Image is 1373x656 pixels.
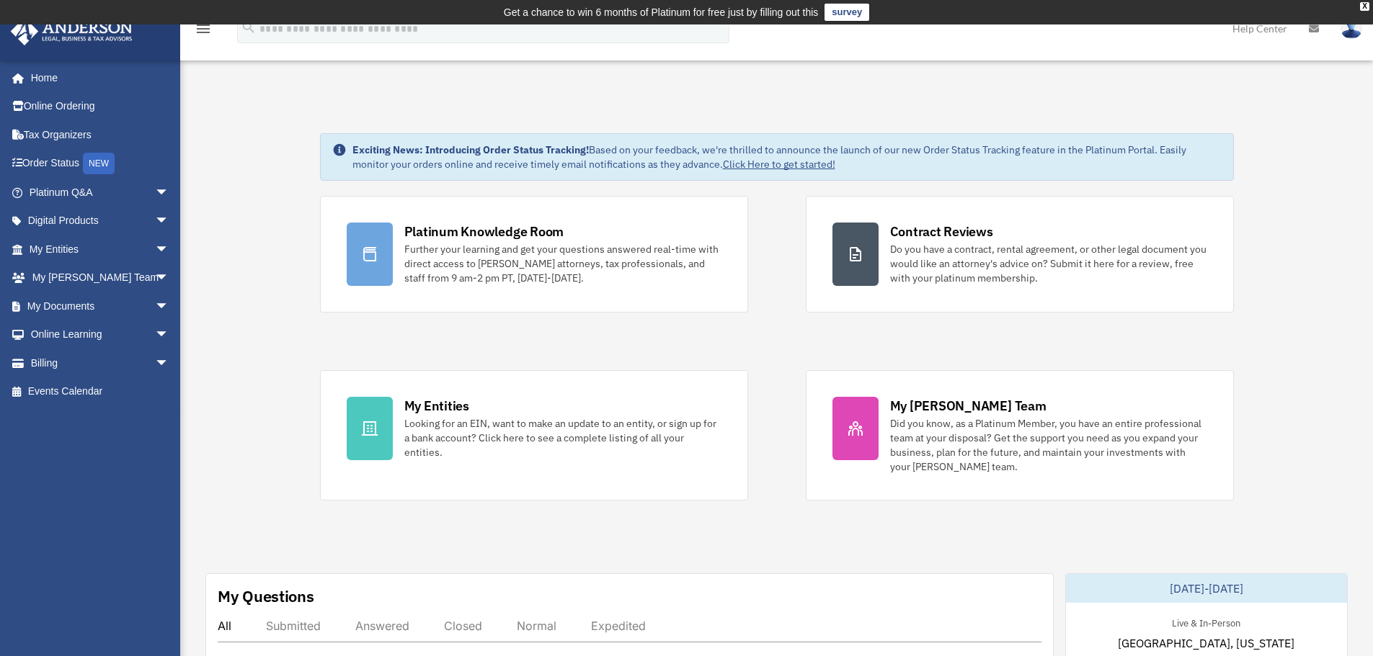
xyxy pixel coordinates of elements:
[10,235,191,264] a: My Entitiesarrow_drop_down
[825,4,869,21] a: survey
[355,619,409,633] div: Answered
[10,377,191,406] a: Events Calendar
[504,4,819,21] div: Get a chance to win 6 months of Platinum for free just by filling out this
[352,143,1222,171] div: Based on your feedback, we're thrilled to announce the launch of our new Order Status Tracking fe...
[195,20,212,37] i: menu
[195,25,212,37] a: menu
[155,292,184,321] span: arrow_drop_down
[723,158,835,171] a: Click Here to get started!
[10,349,191,377] a: Billingarrow_drop_down
[10,120,191,149] a: Tax Organizers
[806,196,1234,313] a: Contract Reviews Do you have a contract, rental agreement, or other legal document you would like...
[10,320,191,349] a: Online Learningarrow_drop_down
[10,292,191,320] a: My Documentsarrow_drop_down
[155,207,184,236] span: arrow_drop_down
[320,196,748,313] a: Platinum Knowledge Room Further your learning and get your questions answered real-time with dire...
[155,235,184,264] span: arrow_drop_down
[10,178,191,207] a: Platinum Q&Aarrow_drop_down
[218,585,314,607] div: My Questions
[10,149,191,179] a: Order StatusNEW
[404,397,469,415] div: My Entities
[6,17,137,45] img: Anderson Advisors Platinum Portal
[806,370,1234,500] a: My [PERSON_NAME] Team Did you know, as a Platinum Member, you have an entire professional team at...
[83,153,115,174] div: NEW
[1118,634,1294,652] span: [GEOGRAPHIC_DATA], [US_STATE]
[890,242,1207,285] div: Do you have a contract, rental agreement, or other legal document you would like an attorney's ad...
[444,619,482,633] div: Closed
[155,264,184,293] span: arrow_drop_down
[155,349,184,378] span: arrow_drop_down
[155,320,184,350] span: arrow_drop_down
[404,416,721,459] div: Looking for an EIN, want to make an update to an entity, or sign up for a bank account? Click her...
[890,223,993,241] div: Contract Reviews
[890,397,1047,415] div: My [PERSON_NAME] Team
[1066,574,1347,603] div: [DATE]-[DATE]
[404,242,721,285] div: Further your learning and get your questions answered real-time with direct access to [PERSON_NAM...
[10,92,191,121] a: Online Ordering
[517,619,556,633] div: Normal
[890,416,1207,474] div: Did you know, as a Platinum Member, you have an entire professional team at your disposal? Get th...
[10,264,191,292] a: My [PERSON_NAME] Teamarrow_drop_down
[218,619,231,633] div: All
[404,223,564,241] div: Platinum Knowledge Room
[10,207,191,235] a: Digital Productsarrow_drop_down
[1341,18,1362,39] img: User Pic
[320,370,748,500] a: My Entities Looking for an EIN, want to make an update to an entity, or sign up for a bank accoun...
[241,19,257,35] i: search
[155,178,184,207] span: arrow_drop_down
[1360,2,1369,11] div: close
[352,143,589,156] strong: Exciting News: Introducing Order Status Tracking!
[10,63,184,92] a: Home
[1160,614,1252,629] div: Live & In-Person
[591,619,646,633] div: Expedited
[266,619,321,633] div: Submitted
